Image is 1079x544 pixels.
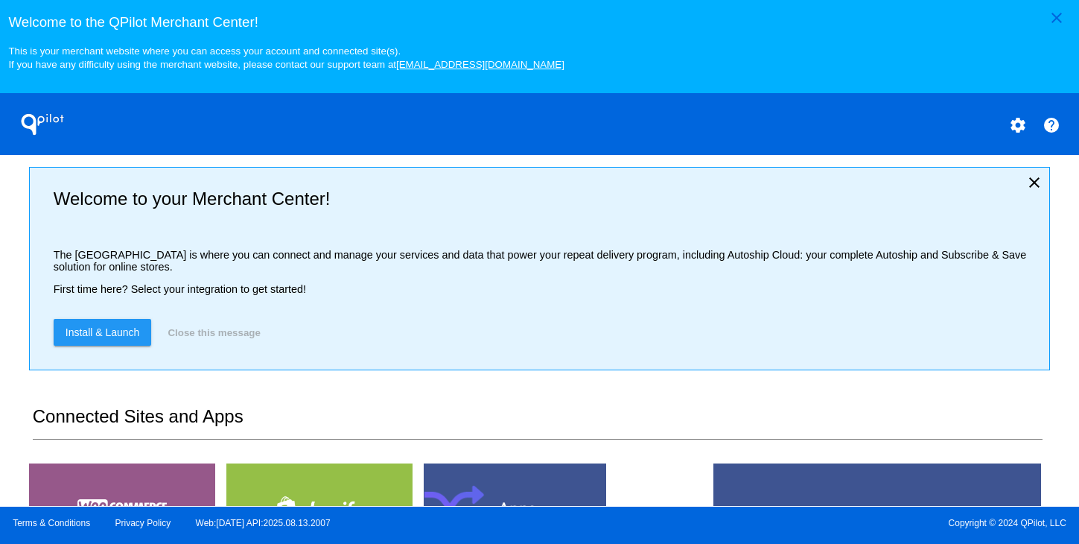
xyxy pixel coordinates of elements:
h3: Welcome to the QPilot Merchant Center! [8,14,1070,31]
h1: QPilot [13,110,72,139]
mat-icon: close [1048,9,1066,27]
mat-icon: settings [1009,116,1027,134]
a: [EMAIL_ADDRESS][DOMAIN_NAME] [396,59,564,70]
h2: Connected Sites and Apps [33,406,1043,440]
p: The [GEOGRAPHIC_DATA] is where you can connect and manage your services and data that power your ... [54,249,1037,273]
mat-icon: help [1043,116,1060,134]
a: Privacy Policy [115,518,171,528]
a: Web:[DATE] API:2025.08.13.2007 [196,518,331,528]
mat-icon: close [1025,174,1043,192]
a: Install & Launch [54,319,152,346]
p: First time here? Select your integration to get started! [54,283,1037,295]
h2: Welcome to your Merchant Center! [54,189,1037,209]
small: This is your merchant website where you can access your account and connected site(s). If you hav... [8,45,564,70]
a: Terms & Conditions [13,518,90,528]
span: Install & Launch [66,326,140,338]
button: Close this message [163,319,264,346]
span: Copyright © 2024 QPilot, LLC [553,518,1066,528]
